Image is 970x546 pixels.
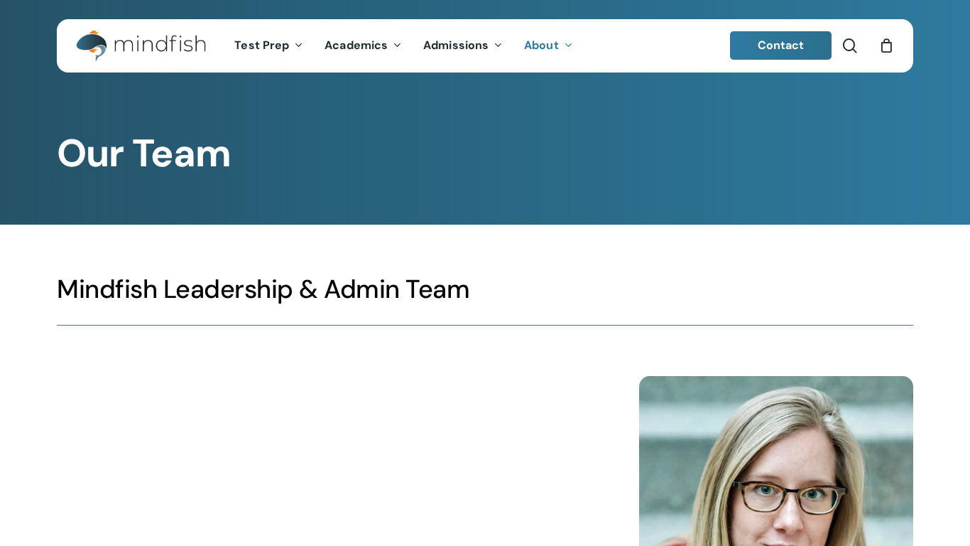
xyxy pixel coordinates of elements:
[224,40,314,52] a: Test Prep
[314,40,413,52] a: Academics
[730,31,832,60] a: Contact
[423,38,489,53] span: Admissions
[234,38,289,53] span: Test Prep
[413,40,513,52] a: Admissions
[224,19,583,73] nav: Main Menu
[758,38,805,53] span: Contact
[57,273,913,306] h3: Mindfish Leadership & Admin Team
[878,38,894,53] a: Cart
[57,19,913,73] header: Main Menu
[513,40,584,52] a: About
[57,131,913,176] h1: Our Team
[524,38,559,53] span: About
[325,38,388,53] span: Academics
